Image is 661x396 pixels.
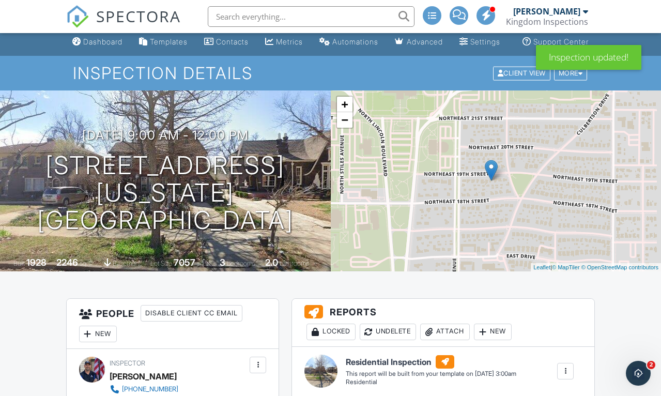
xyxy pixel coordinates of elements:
a: SPECTORA [66,14,181,36]
a: © OpenStreetMap contributors [581,264,658,270]
a: Dashboard [68,33,127,52]
div: Client View [493,66,550,80]
iframe: Intercom live chat [626,361,651,386]
a: Support Center [518,33,593,52]
div: Kingdom Inspections [506,17,588,27]
a: Settings [455,33,504,52]
span: sq. ft. [80,260,94,267]
span: Built [13,260,25,267]
a: Automations (Advanced) [315,33,382,52]
a: Advanced [391,33,447,52]
h6: Residential Inspection [346,355,516,369]
div: Residential [346,378,516,387]
div: Inspection updated! [536,45,641,70]
div: New [79,326,117,342]
input: Search everything... [208,6,414,27]
div: Contacts [216,37,249,46]
span: bathrooms [280,260,309,267]
h1: [STREET_ADDRESS] [US_STATE][GEOGRAPHIC_DATA] [17,152,314,234]
div: Undelete [360,324,416,340]
a: Zoom out [337,112,352,128]
div: 2.0 [265,257,278,268]
h3: People [67,299,279,349]
a: © MapTiler [552,264,580,270]
a: Templates [135,33,192,52]
img: The Best Home Inspection Software - Spectora [66,5,89,28]
div: 7057 [174,257,195,268]
div: | [531,263,661,272]
a: Leaflet [533,264,550,270]
span: bedrooms [227,260,255,267]
div: Advanced [407,37,443,46]
div: New [474,324,512,340]
div: 1928 [26,257,47,268]
div: Settings [470,37,500,46]
div: Dashboard [83,37,122,46]
h1: Inspection Details [73,64,589,82]
div: 2246 [56,257,78,268]
div: Support Center [533,37,589,46]
a: Zoom in [337,97,352,112]
div: Metrics [276,37,303,46]
span: sq.ft. [197,260,210,267]
a: Metrics [261,33,307,52]
div: 3 [220,257,225,268]
div: Templates [150,37,188,46]
span: SPECTORA [96,5,181,27]
div: Automations [332,37,378,46]
div: This report will be built from your template on [DATE] 3:00am [346,370,516,378]
h3: [DATE] 9:00 am - 12:00 pm [82,128,249,142]
span: 2 [647,361,655,369]
div: Disable Client CC Email [141,305,242,322]
div: Attach [420,324,470,340]
div: More [554,66,588,80]
div: [PERSON_NAME] [513,6,580,17]
span: Inspector [110,359,145,367]
a: [PHONE_NUMBER] [110,384,228,394]
a: Contacts [200,33,253,52]
div: [PHONE_NUMBER] [122,385,178,393]
h3: Reports [292,299,594,346]
span: basement [113,260,141,267]
div: Locked [306,324,356,340]
div: [PERSON_NAME] [110,369,177,384]
span: Lot Size [150,260,172,267]
a: Client View [492,69,553,77]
